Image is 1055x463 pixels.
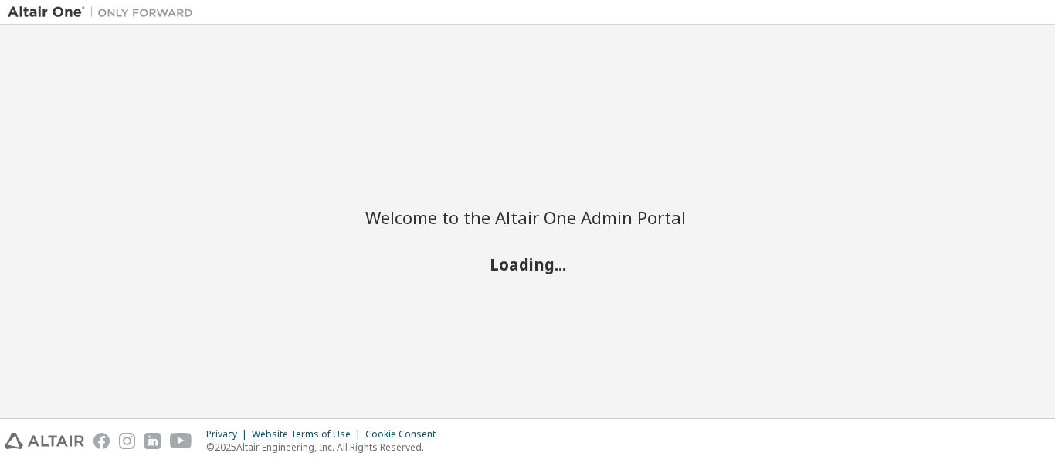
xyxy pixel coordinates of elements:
[365,254,690,274] h2: Loading...
[252,428,365,441] div: Website Terms of Use
[170,433,192,449] img: youtube.svg
[144,433,161,449] img: linkedin.svg
[365,428,445,441] div: Cookie Consent
[5,433,84,449] img: altair_logo.svg
[119,433,135,449] img: instagram.svg
[8,5,201,20] img: Altair One
[365,206,690,228] h2: Welcome to the Altair One Admin Portal
[93,433,110,449] img: facebook.svg
[206,428,252,441] div: Privacy
[206,441,445,454] p: © 2025 Altair Engineering, Inc. All Rights Reserved.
